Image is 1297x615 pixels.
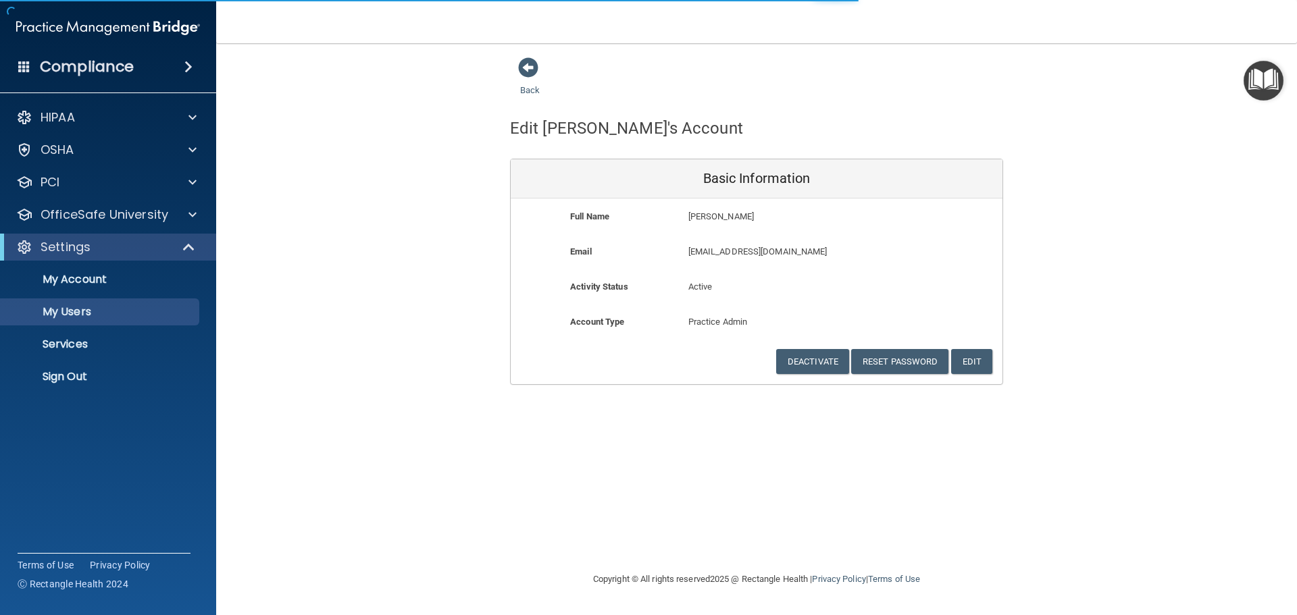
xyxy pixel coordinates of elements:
div: Basic Information [511,159,1002,198]
button: Open Resource Center [1244,61,1283,101]
h4: Compliance [40,57,134,76]
a: Terms of Use [868,574,920,584]
p: Settings [41,239,91,255]
p: PCI [41,174,59,190]
img: PMB logo [16,14,200,41]
p: OSHA [41,142,74,158]
a: Terms of Use [18,558,74,572]
div: Copyright © All rights reserved 2025 @ Rectangle Health | | [510,558,1003,601]
p: [PERSON_NAME] [688,209,904,225]
a: HIPAA [16,109,197,126]
a: Back [520,69,540,95]
a: OSHA [16,142,197,158]
p: Services [9,338,193,351]
a: OfficeSafe University [16,207,197,223]
span: Ⓒ Rectangle Health 2024 [18,577,128,591]
b: Account Type [570,317,624,327]
p: Sign Out [9,370,193,383]
a: Privacy Policy [90,558,151,572]
button: Deactivate [776,349,849,374]
b: Full Name [570,211,609,221]
p: Active [688,279,825,295]
button: Reset Password [851,349,948,374]
a: PCI [16,174,197,190]
p: [EMAIL_ADDRESS][DOMAIN_NAME] [688,244,904,260]
p: Practice Admin [688,314,825,330]
h4: Edit [PERSON_NAME]'s Account [510,119,743,137]
button: Edit [951,349,992,374]
b: Activity Status [570,282,628,292]
p: My Account [9,273,193,286]
b: Email [570,246,592,257]
p: My Users [9,305,193,319]
p: OfficeSafe University [41,207,168,223]
p: HIPAA [41,109,75,126]
a: Privacy Policy [812,574,865,584]
a: Settings [16,239,196,255]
